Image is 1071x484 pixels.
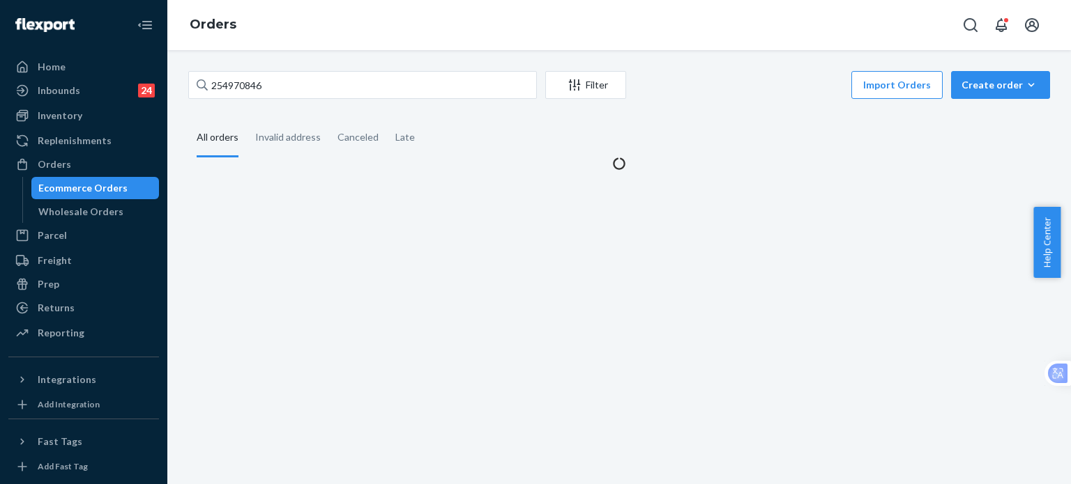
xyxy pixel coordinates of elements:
[190,17,236,32] a: Orders
[38,277,59,291] div: Prep
[851,71,943,99] button: Import Orders
[1018,11,1046,39] button: Open account menu
[38,157,71,171] div: Orders
[131,11,159,39] button: Close Navigation
[138,84,155,97] div: 24
[38,398,100,410] div: Add Integration
[15,18,75,32] img: Flexport logo
[38,181,128,195] div: Ecommerce Orders
[8,224,159,247] a: Parcel
[178,5,248,45] ol: breadcrumbs
[8,368,159,391] button: Integrations
[987,11,1015,39] button: Open notifications
[31,177,160,199] a: Ecommerce Orders
[8,56,159,78] a: Home
[8,130,159,152] a: Replenishments
[8,458,159,475] a: Add Fast Tag
[546,78,625,92] div: Filter
[188,71,537,99] input: Search orders
[951,71,1050,99] button: Create order
[8,104,159,127] a: Inventory
[545,71,626,99] button: Filter
[957,11,985,39] button: Open Search Box
[38,373,96,387] div: Integrations
[8,273,159,295] a: Prep
[8,322,159,344] a: Reporting
[255,119,321,155] div: Invalid address
[197,119,238,157] div: All orders
[8,396,159,413] a: Add Integration
[38,60,66,74] div: Home
[8,153,159,175] a: Orders
[962,78,1040,92] div: Create order
[38,84,80,97] div: Inbounds
[8,297,159,319] a: Returns
[337,119,379,155] div: Canceled
[1033,207,1061,278] button: Help Center
[38,301,75,315] div: Returns
[38,326,84,340] div: Reporting
[38,109,82,123] div: Inventory
[38,435,82,448] div: Fast Tags
[31,201,160,223] a: Wholesale Orders
[8,79,159,102] a: Inbounds24
[38,228,67,242] div: Parcel
[38,253,72,267] div: Freight
[8,430,159,453] button: Fast Tags
[395,119,415,155] div: Late
[8,249,159,272] a: Freight
[38,460,88,472] div: Add Fast Tag
[38,134,112,148] div: Replenishments
[38,205,123,219] div: Wholesale Orders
